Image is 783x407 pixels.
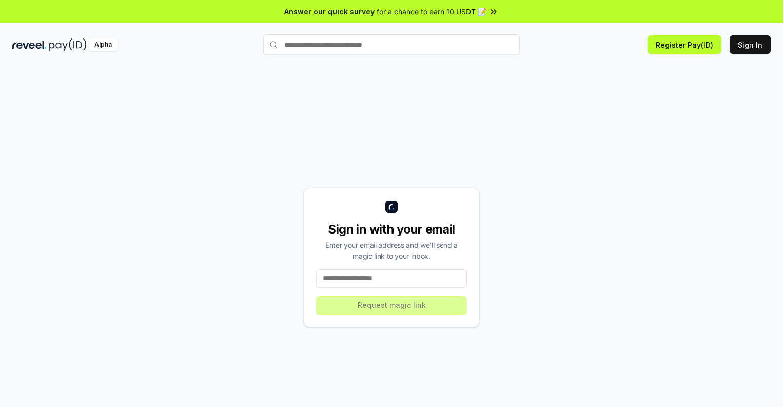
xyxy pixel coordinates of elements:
img: reveel_dark [12,38,47,51]
button: Sign In [730,35,771,54]
img: pay_id [49,38,87,51]
img: logo_small [385,201,398,213]
div: Alpha [89,38,118,51]
span: Answer our quick survey [284,6,375,17]
div: Sign in with your email [316,221,467,238]
button: Register Pay(ID) [648,35,721,54]
div: Enter your email address and we’ll send a magic link to your inbox. [316,240,467,261]
span: for a chance to earn 10 USDT 📝 [377,6,486,17]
